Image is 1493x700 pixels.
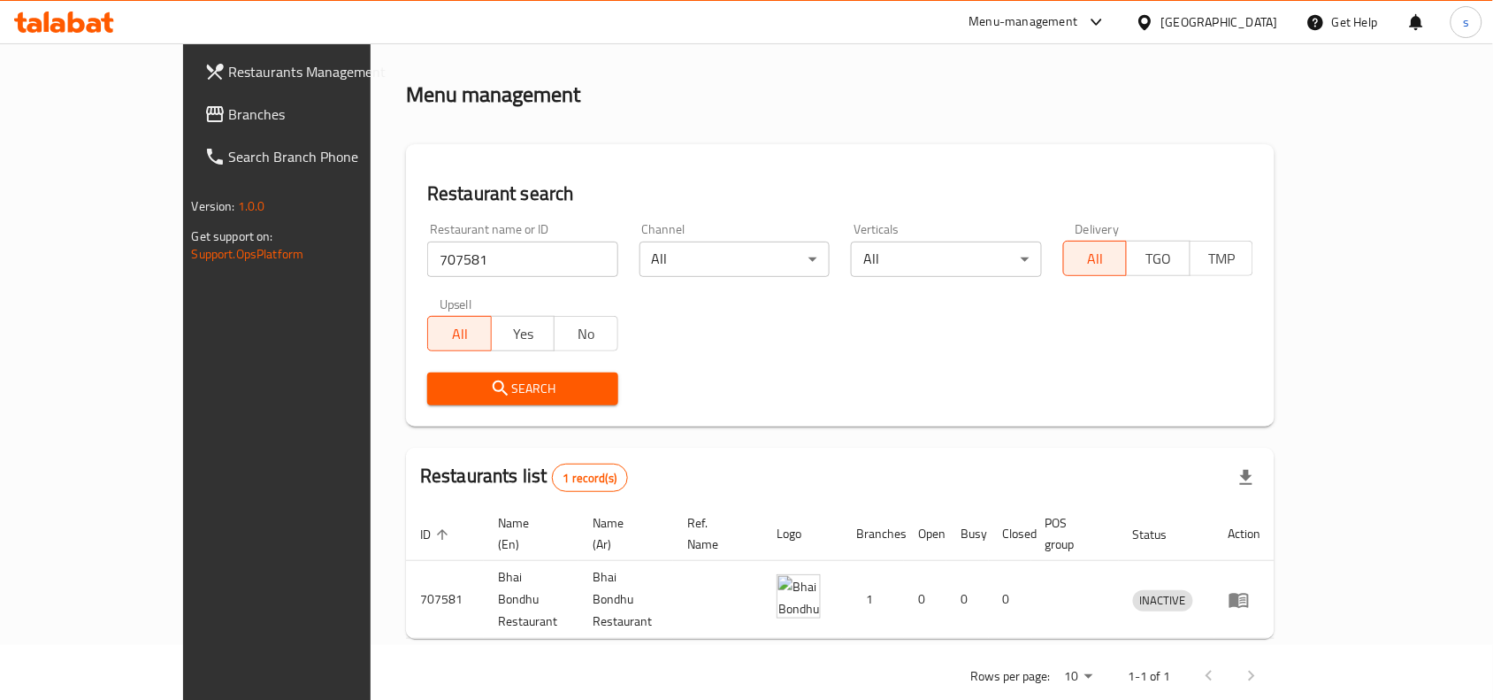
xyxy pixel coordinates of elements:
[762,507,842,561] th: Logo
[435,321,485,347] span: All
[1229,589,1261,611] div: Menu
[406,81,580,109] h2: Menu management
[562,321,611,347] span: No
[406,24,463,45] a: Home
[1057,664,1099,690] div: Rows per page:
[1133,590,1193,611] span: INACTIVE
[1134,246,1183,272] span: TGO
[192,225,273,248] span: Get support on:
[192,242,304,265] a: Support.OpsPlatform
[406,507,1275,639] table: enhanced table
[420,524,454,545] span: ID
[484,561,578,639] td: Bhai Bondhu Restaurant
[1198,246,1247,272] span: TMP
[406,561,484,639] td: 707581
[553,470,628,487] span: 1 record(s)
[1076,223,1120,235] label: Delivery
[970,665,1050,688] p: Rows per page:
[554,316,618,351] button: No
[1161,12,1278,32] div: [GEOGRAPHIC_DATA]
[420,463,628,492] h2: Restaurants list
[1133,590,1193,612] div: INACTIVE
[946,561,989,639] td: 0
[1045,512,1098,555] span: POS group
[851,242,1042,277] div: All
[1071,246,1121,272] span: All
[593,512,652,555] span: Name (Ar)
[989,561,1031,639] td: 0
[1214,507,1275,561] th: Action
[229,61,418,82] span: Restaurants Management
[190,135,433,178] a: Search Branch Phone
[440,298,472,311] label: Upsell
[969,12,1078,33] div: Menu-management
[1190,241,1254,276] button: TMP
[190,93,433,135] a: Branches
[904,507,946,561] th: Open
[1225,457,1267,499] div: Export file
[1128,665,1170,688] p: 1-1 of 1
[190,50,433,93] a: Restaurants Management
[427,373,618,405] button: Search
[777,574,821,619] img: Bhai Bondhu Restaurant
[578,561,673,639] td: Bhai Bondhu Restaurant
[687,512,741,555] span: Ref. Name
[989,507,1031,561] th: Closed
[842,561,904,639] td: 1
[639,242,831,277] div: All
[842,507,904,561] th: Branches
[229,146,418,167] span: Search Branch Phone
[552,464,629,492] div: Total records count
[427,242,618,277] input: Search for restaurant name or ID..
[499,321,548,347] span: Yes
[498,512,557,555] span: Name (En)
[483,24,601,45] span: Menu management
[946,507,989,561] th: Busy
[427,181,1253,207] h2: Restaurant search
[904,561,946,639] td: 0
[238,195,265,218] span: 1.0.0
[470,24,476,45] li: /
[491,316,555,351] button: Yes
[1063,241,1128,276] button: All
[1126,241,1191,276] button: TGO
[427,316,492,351] button: All
[192,195,235,218] span: Version:
[1463,12,1469,32] span: s
[1133,524,1191,545] span: Status
[229,104,418,125] span: Branches
[441,378,604,400] span: Search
